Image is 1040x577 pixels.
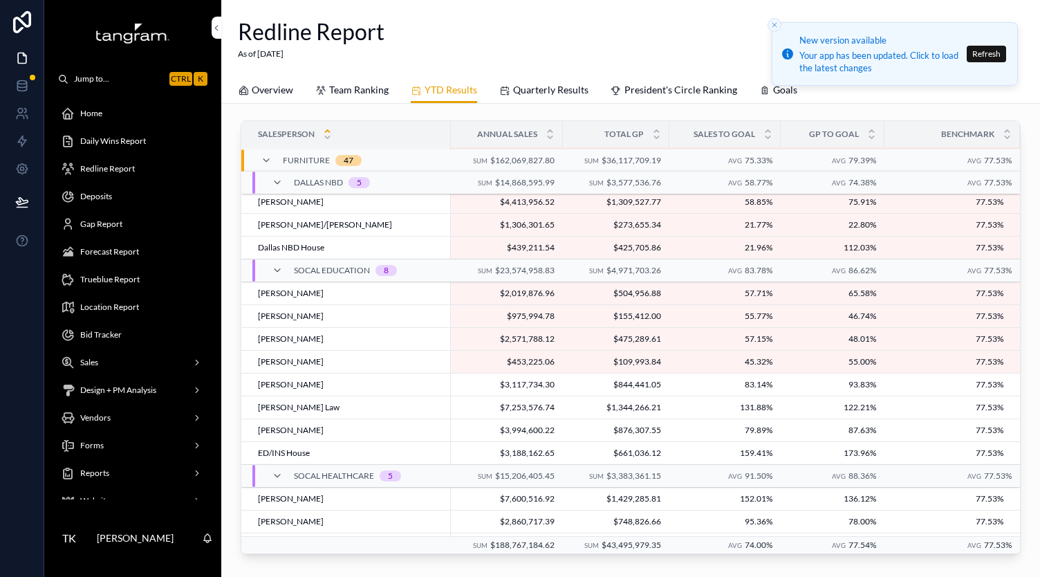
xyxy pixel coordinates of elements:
[53,322,213,347] a: Bid Tracker
[884,311,1003,322] span: 77.53%
[459,196,555,208] span: $4,413,956.52
[459,425,555,436] a: $3,994,600.22
[53,405,213,430] a: Vendors
[169,72,192,86] span: Ctrl
[258,448,310,459] span: ­ED/INS House
[53,101,213,126] a: Home
[258,425,443,436] a: [PERSON_NAME]
[678,516,772,527] a: 95.36%
[584,156,599,164] small: Sum
[238,77,293,105] a: Overview
[62,530,76,547] span: TK
[589,267,604,275] small: Sum
[832,473,846,480] small: Avg
[571,493,661,504] span: $1,429,285.81
[745,265,772,275] span: 83.78%
[478,267,492,275] small: Sum
[884,333,1003,345] a: 77.53%
[344,154,353,165] div: 47
[571,219,661,230] a: $273,655.34
[258,196,443,208] a: [PERSON_NAME]
[258,242,443,253] a: ­Dallas NBD House
[789,448,876,459] a: 173.96%
[606,176,661,187] span: $3,577,536.76
[53,129,213,154] a: Daily Wins Report
[768,18,781,32] button: Close toast
[80,108,102,119] span: Home
[252,83,293,97] span: Overview
[571,311,661,322] span: $155,412.00
[477,129,537,140] span: Annual Sales
[95,22,170,44] img: App logo
[459,311,555,322] a: $975,994.78
[53,66,213,91] button: Jump to...CtrlK
[745,470,772,481] span: 91.50%
[809,129,859,140] span: GP to Goal
[589,178,604,186] small: Sum
[884,379,1003,390] span: 77.53%
[678,356,772,367] span: 45.32%
[884,448,1003,459] span: 77.53%
[678,402,772,413] span: 131.88%
[315,77,389,105] a: Team Ranking
[258,402,443,413] a: [PERSON_NAME] Law
[294,265,370,276] span: SoCal Education
[678,379,772,390] a: 83.14%
[728,156,742,164] small: Avg
[799,49,963,74] div: Your app has been updated. Click to load the latest changes
[411,77,477,104] a: YTD Results
[571,379,661,390] a: $844,441.05
[80,329,122,340] span: Bid Tracker
[571,448,661,459] a: $661,036.12
[789,356,876,367] a: 55.00%
[459,219,555,230] a: $1,306,301.65
[571,242,661,253] a: $425,705.86
[789,219,876,230] a: 22.80%
[678,288,772,299] span: 57.71%
[53,267,213,292] a: Trueblue Report
[513,83,588,97] span: Quarterly Results
[459,448,555,459] a: $3,188,162.65
[258,288,324,299] span: [PERSON_NAME]
[258,356,443,367] a: [PERSON_NAME]
[602,154,661,165] span: $36,117,709.19
[789,196,876,208] a: 75.91%
[884,196,1003,208] span: 77.53%
[884,356,1003,367] span: 77.53%
[53,433,213,458] a: Forms
[602,540,661,550] span: $43,495,979.35
[624,83,737,97] span: President's Circle Ranking
[53,156,213,181] a: Redline Report
[459,356,555,367] a: $453,225.06
[258,333,443,345] a: [PERSON_NAME]
[984,265,1012,275] span: 77.53%
[884,288,1003,299] span: 77.53%
[678,219,772,230] a: 21.77%
[53,350,213,375] a: Sales
[44,91,221,500] div: scrollable content
[53,378,213,403] a: Design + PM Analysis
[799,34,963,48] div: New version available
[329,83,389,97] span: Team Ranking
[258,129,315,140] span: Salesperson
[571,333,661,345] span: $475,289.61
[80,385,156,396] span: Design + PM Analysis
[789,379,876,390] a: 93.83%
[459,379,555,390] a: $3,117,734.30
[678,493,772,504] a: 152.01%
[884,219,1003,230] a: 77.53%
[678,425,772,436] span: 79.89%
[728,473,742,480] small: Avg
[258,516,443,527] a: [PERSON_NAME]
[984,540,1012,550] span: 77.53%
[571,288,661,299] span: $504,956.88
